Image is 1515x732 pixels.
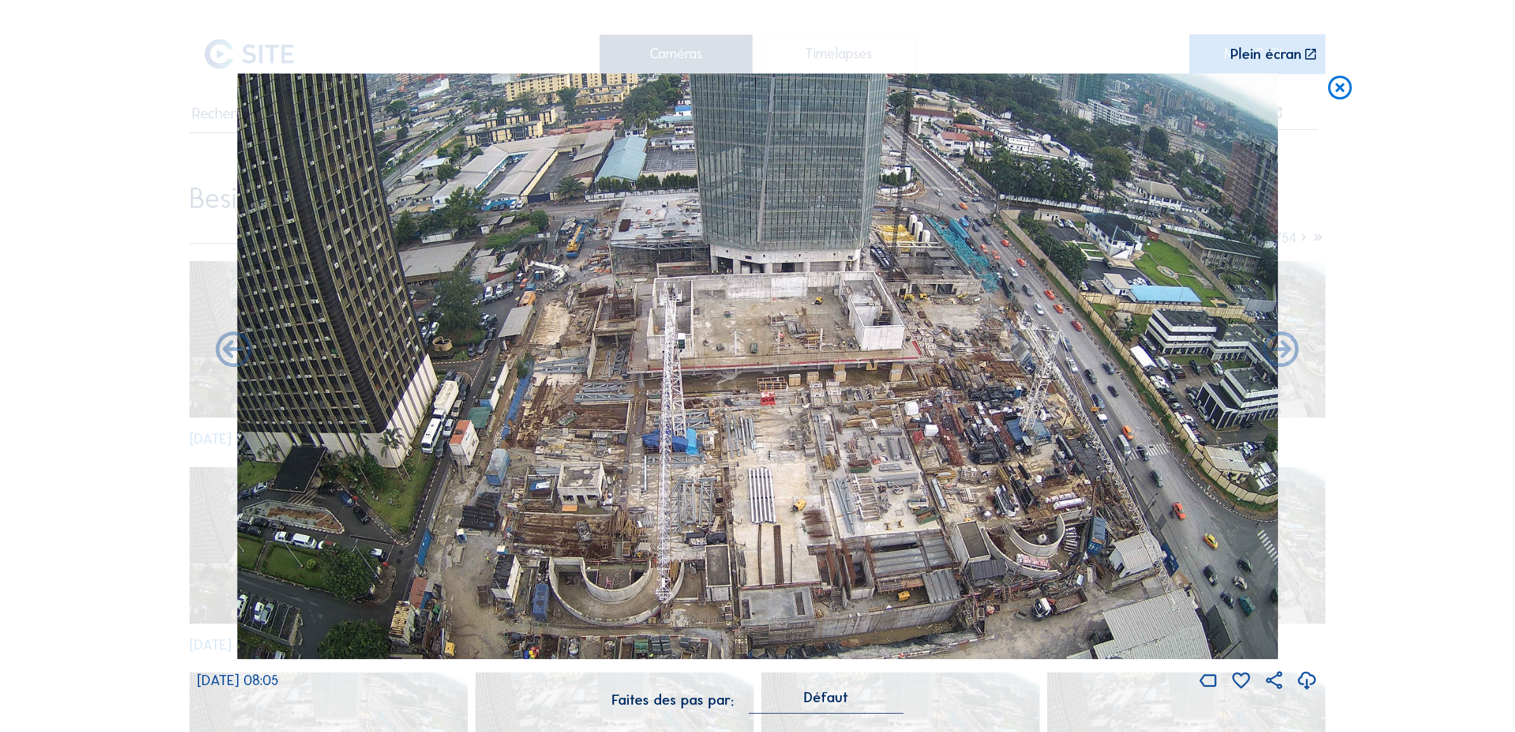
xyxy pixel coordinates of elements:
[1260,330,1303,373] i: Back
[212,330,255,373] i: Forward
[1230,48,1301,63] div: Plein écran
[197,672,278,689] span: [DATE] 08:05
[612,693,734,708] div: Faites des pas par:
[749,692,904,713] div: Défaut
[804,692,848,703] div: Défaut
[237,74,1279,659] img: Image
